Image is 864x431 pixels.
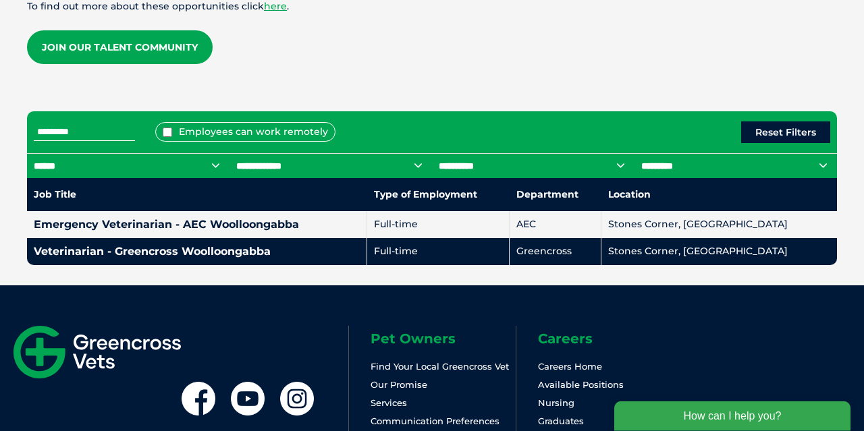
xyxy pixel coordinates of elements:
td: Full-time [367,238,510,265]
a: Our Promise [371,379,427,390]
a: Communication Preferences [371,415,500,426]
input: Employees can work remotely [163,127,172,137]
td: Stones Corner, [GEOGRAPHIC_DATA] [601,238,837,265]
h6: Pet Owners [371,332,516,345]
td: Greencross [510,238,601,265]
a: Careers Home [538,361,602,372]
nobr: Type of Employment [374,188,477,200]
td: AEC [510,211,601,238]
a: Join our Talent Community [27,30,213,64]
h6: Careers [538,332,683,345]
a: Find Your Local Greencross Vet [371,361,509,372]
label: Employees can work remotely [155,122,335,142]
a: Graduates [538,415,584,426]
button: Reset Filters [741,121,830,143]
a: Nursing [538,397,574,408]
h4: Emergency Veterinarian - AEC Woolloongabba [34,219,360,230]
div: How can I help you? [8,8,244,38]
nobr: Department [516,188,578,200]
nobr: Location [608,188,651,200]
td: Stones Corner, [GEOGRAPHIC_DATA] [601,211,837,238]
h4: Veterinarian - Greencross Woolloongabba [34,246,360,257]
a: Available Positions [538,379,624,390]
a: Services [371,397,407,408]
nobr: Job Title [34,188,76,200]
td: Full-time [367,211,510,238]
